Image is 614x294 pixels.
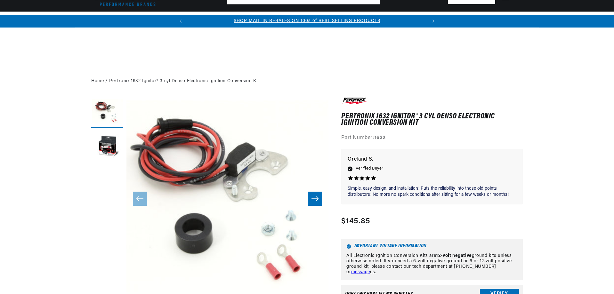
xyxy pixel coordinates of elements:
a: message [351,270,370,274]
summary: Ignition Conversions [91,12,143,27]
span: $145.85 [341,216,370,227]
div: 1 of 2 [187,18,427,25]
strong: 1632 [375,135,386,140]
button: Slide left [133,192,147,206]
a: PerTronix 1632 Ignitor® 3 cyl Denso Electronic Ignition Conversion Kit [109,78,259,85]
nav: breadcrumbs [91,78,523,85]
summary: Product Support [484,12,523,27]
a: Home [91,78,104,85]
button: Translation missing: en.sections.announcements.previous_announcement [174,15,187,28]
div: Announcement [187,18,427,25]
button: Slide right [308,192,322,206]
h1: PerTronix 1632 Ignitor® 3 cyl Denso Electronic Ignition Conversion Kit [341,113,523,126]
button: Translation missing: en.sections.announcements.next_announcement [427,15,440,28]
span: Verified Buyer [356,165,383,172]
h6: Important Voltage Information [346,244,518,249]
a: SHOP MAIL-IN REBATES ON 100s of BEST SELLING PRODUCTS [234,19,380,23]
summary: Coils & Distributors [143,12,196,27]
div: Part Number: [341,134,523,142]
summary: Motorcycle [406,12,439,27]
p: Oreland S. [348,155,516,164]
summary: Engine Swaps [277,12,314,27]
p: Simple, easy design, and installation! Puts the reliability into those old points distributors! N... [348,186,516,198]
summary: Battery Products [314,12,360,27]
button: Load image 1 in gallery view [91,96,123,128]
slideshow-component: Translation missing: en.sections.announcements.announcement_bar [75,15,539,28]
summary: Spark Plug Wires [360,12,406,27]
p: All Electronic Ignition Conversion Kits are ground kits unless otherwise noted. If you need a 6-v... [346,253,518,275]
strong: 12-volt negative [436,253,472,258]
summary: Headers, Exhausts & Components [196,12,277,27]
button: Load image 2 in gallery view [91,131,123,163]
